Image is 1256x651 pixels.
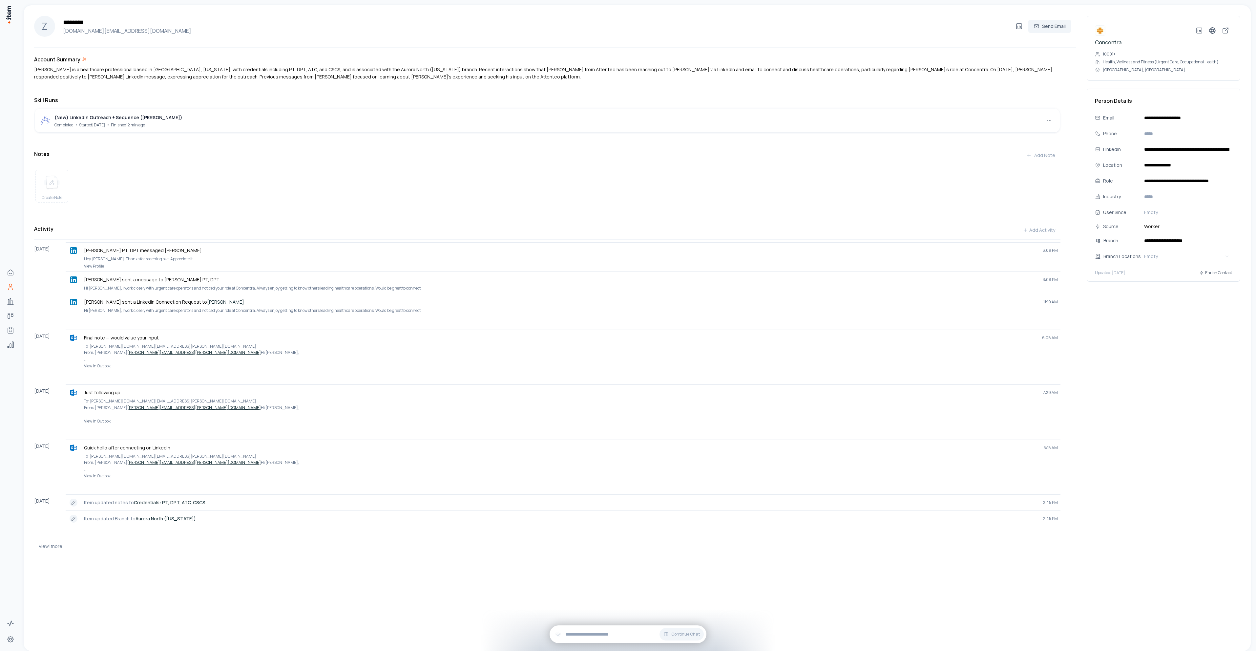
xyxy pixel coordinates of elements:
[84,299,1038,305] p: [PERSON_NAME] sent a LinkedIn Connection Request to
[1144,209,1158,216] span: Empty
[1043,500,1058,505] span: 2:45 PM
[1043,277,1058,282] span: 3:08 PM
[84,398,1058,411] p: To: [PERSON_NAME][DOMAIN_NAME][EMAIL_ADDRESS][PERSON_NAME][DOMAIN_NAME] From: [PERSON_NAME] Hi [P...
[1028,20,1071,33] button: Send Email
[84,515,1038,522] p: Item updated Branch to
[4,617,17,630] a: Activity
[671,632,700,637] span: Continue Chat
[70,445,77,451] img: outlook logo
[1043,299,1058,305] span: 11:19 AM
[68,473,1058,479] a: View in Outlook
[1103,67,1185,73] p: [GEOGRAPHIC_DATA], [GEOGRAPHIC_DATA]
[5,5,12,24] img: Item Brain Logo
[84,453,1058,466] p: To: [PERSON_NAME][DOMAIN_NAME][EMAIL_ADDRESS][PERSON_NAME][DOMAIN_NAME] From: [PERSON_NAME] Hi [P...
[1103,209,1139,216] div: User Since
[1026,152,1055,159] div: Add Note
[75,121,78,128] span: •
[1103,146,1139,153] div: LinkedIn
[207,299,244,305] a: [PERSON_NAME]
[60,27,1013,35] h4: [DOMAIN_NAME][EMAIL_ADDRESS][DOMAIN_NAME]
[34,66,1060,80] p: [PERSON_NAME] is a healthcare professional based in [GEOGRAPHIC_DATA], [US_STATE], with credentia...
[84,307,1058,314] p: Hi [PERSON_NAME], I work closely with urgent care operators and noticed your role at Concentra. A...
[68,419,1058,424] a: View in Outlook
[134,499,205,506] strong: Credentials: PT, DPT, ATC, CSCS
[1103,177,1139,184] div: Role
[1103,114,1139,121] div: Email
[1103,52,1116,57] p: 10001+
[1141,223,1232,230] span: Worker
[35,170,68,203] button: create noteCreate Note
[1095,270,1125,275] p: Updated: [DATE]
[84,445,1038,451] p: Quick hello after connecting on LinkedIn
[1017,224,1060,237] button: Add Activity
[1103,193,1139,200] div: Industry
[34,242,66,316] div: [DATE]
[34,330,66,372] div: [DATE]
[68,264,1058,269] a: View Profile
[107,121,110,128] span: •
[34,96,1060,104] h3: Skill Runs
[4,633,17,646] a: Settings
[1103,223,1139,230] div: Source
[54,122,73,128] span: Completed
[127,405,261,410] a: [PERSON_NAME][EMAIL_ADDRESS][PERSON_NAME][DOMAIN_NAME]
[1095,39,1121,46] a: Concentra
[79,122,105,128] span: Started [DATE]
[54,114,182,121] div: (New) LinkedIn Outreach + Sequence ([PERSON_NAME])
[34,384,66,426] div: [DATE]
[70,389,77,396] img: outlook logo
[1095,97,1232,105] h3: Person Details
[4,280,17,293] a: People
[4,324,17,337] a: Agents
[84,335,1037,341] p: Final note — would value your input
[1103,59,1219,65] p: Health, Wellness and Fitness (Urgent Care, Occupational Health)
[1043,516,1058,521] span: 2:45 PM
[136,515,196,522] strong: Aurora North ([US_STATE])
[550,625,706,643] div: Continue Chat
[70,247,77,254] img: linkedin logo
[70,335,77,341] img: outlook logo
[1103,253,1145,260] div: Branch Locations
[1095,25,1105,36] img: Concentra
[44,175,60,190] img: create note
[4,309,17,322] a: Deals
[34,16,55,37] div: Z
[84,343,1058,356] p: To: [PERSON_NAME][DOMAIN_NAME][EMAIL_ADDRESS][PERSON_NAME][DOMAIN_NAME] From: [PERSON_NAME] Hi [P...
[4,295,17,308] a: Companies
[84,389,1038,396] p: Just following up
[1103,237,1145,244] div: Branch
[1103,162,1139,169] div: Location
[1141,207,1232,218] button: Empty
[34,440,66,482] div: [DATE]
[1021,149,1060,162] button: Add Note
[84,499,1038,506] p: Item updated notes to
[70,276,77,283] img: linkedin logo
[34,150,50,158] h3: Notes
[659,628,704,640] button: Continue Chat
[84,256,1058,262] p: Hey [PERSON_NAME]. Thanks for reaching out. Appreciate it.
[1199,267,1232,279] button: Enrich Contact
[34,494,66,527] div: [DATE]
[1042,335,1058,340] span: 6:08 AM
[4,266,17,279] a: Home
[127,350,261,355] a: [PERSON_NAME][EMAIL_ADDRESS][PERSON_NAME][DOMAIN_NAME]
[42,195,62,200] span: Create Note
[1103,130,1139,137] div: Phone
[34,225,53,233] h3: Activity
[1043,390,1058,395] span: 7:29 AM
[4,338,17,351] a: Analytics
[1043,445,1058,450] span: 6:18 AM
[127,460,261,465] a: [PERSON_NAME][EMAIL_ADDRESS][PERSON_NAME][DOMAIN_NAME]
[84,247,1037,254] p: [PERSON_NAME] PT, DPT messaged [PERSON_NAME]
[70,299,77,305] img: linkedin logo
[34,55,80,63] h3: Account Summary
[68,363,1058,369] a: View in Outlook
[39,540,62,553] button: View1more
[1043,248,1058,253] span: 3:09 PM
[84,285,1058,292] p: Hi [PERSON_NAME], I work closely with urgent care operators and noticed your role at Concentra. A...
[40,115,51,126] img: outbound
[84,276,1037,283] p: [PERSON_NAME] sent a message to [PERSON_NAME] PT, DPT
[111,122,145,128] span: Finished 12 min ago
